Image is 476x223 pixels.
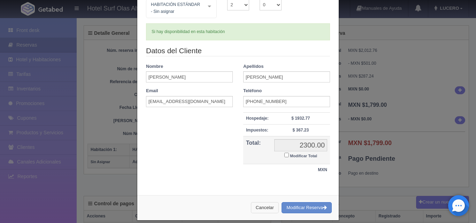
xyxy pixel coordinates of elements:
[291,116,310,121] strong: $ 1932.77
[292,128,309,133] strong: $ 367.23
[149,1,202,15] span: HABITACIÓN ESTÁNDAR - Sin asignar
[146,63,163,70] label: Nombre
[146,88,158,94] label: Email
[284,153,289,157] input: Modificar Total
[146,46,330,56] legend: Datos del Cliente
[243,63,264,70] label: Apellidos
[243,136,271,164] th: Total:
[146,23,330,40] div: Si hay disponibilidad en esta habitación
[243,88,262,94] label: Teléfono
[282,202,332,214] button: Modificar Reserva
[290,154,317,158] small: Modificar Total
[243,124,271,136] th: Impuestos:
[243,112,271,124] th: Hospedaje:
[318,167,327,172] strong: MXN
[251,202,279,214] button: Cancelar
[149,1,153,12] input: Seleccionar hab.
